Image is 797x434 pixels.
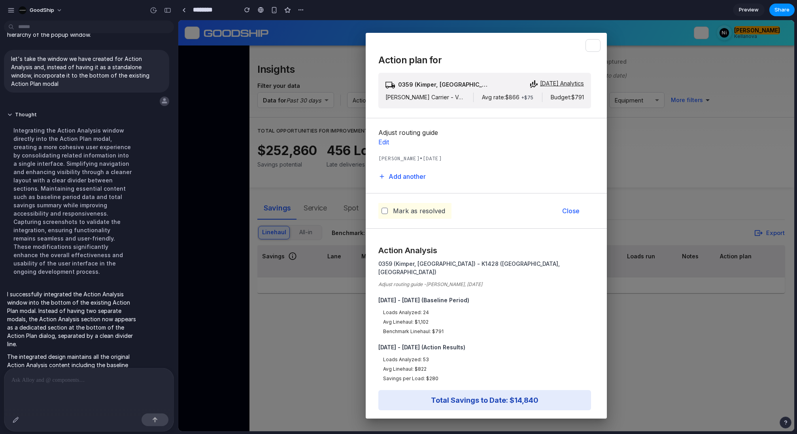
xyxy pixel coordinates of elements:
p: The integrated design maintains all the original Action Analysis content including the baseline p... [7,353,139,402]
h3: 0359 (Kimper, [GEOGRAPHIC_DATA]) - K1428 ([GEOGRAPHIC_DATA], [GEOGRAPHIC_DATA]) [200,239,413,256]
p: Add another [210,152,247,161]
p: Avg Linehaul: $822 [205,345,413,353]
button: Share [769,4,795,16]
h3: [DATE] - [DATE] (Action Results) [200,323,413,331]
p: Loads Analyzed: 24 [205,289,413,296]
span: Preview [739,6,759,14]
button: Add another [200,149,251,163]
h6: [PERSON_NAME] Carrier - Van [207,73,286,81]
div: Integrating the Action Analysis window directly into the Action Plan modal, creating a more cohes... [7,121,139,280]
span: GoodShip [30,6,54,14]
span: Share [774,6,789,14]
button: Close [372,183,413,199]
h3: [DATE] - [DATE] (Baseline Period) [200,276,413,284]
h6: 0359 (Kimper, [GEOGRAPHIC_DATA]) - K1428 ([GEOGRAPHIC_DATA], [GEOGRAPHIC_DATA]) [220,60,313,68]
p: I successfully integrated the Action Analysis window into the bottom of the existing Action Plan ... [7,290,139,348]
p: Savings per Load: $280 [205,355,413,362]
p: Adjust routing guide -[PERSON_NAME], [DATE] [200,261,413,268]
h6: Budget: $791 [372,73,406,81]
span: [PERSON_NAME] • [DATE] [200,135,263,142]
p: let's take the window we have created for Action Analysis and, instead of having it as a standalo... [11,55,162,88]
p: Edit [200,117,211,127]
p: Adjust routing guide [200,108,260,117]
h3: Action plan for [200,32,413,48]
p: Avg Linehaul: $1,102 [205,298,413,305]
a: Preview [733,4,765,16]
p: +$75 [343,74,355,81]
p: Close [384,186,401,195]
h6: [DATE] Analytics [362,59,406,67]
p: Benchmark Linehaul: $791 [205,308,413,315]
h2: Total Savings to Date: $14,840 [205,375,408,385]
p: Loads Analyzed: 53 [205,336,413,343]
h6: Avg rate: $866 [304,73,355,81]
button: GoodShip [15,4,66,17]
p: Mark as resolved [215,186,267,195]
h2: Action Analysis [200,224,413,236]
